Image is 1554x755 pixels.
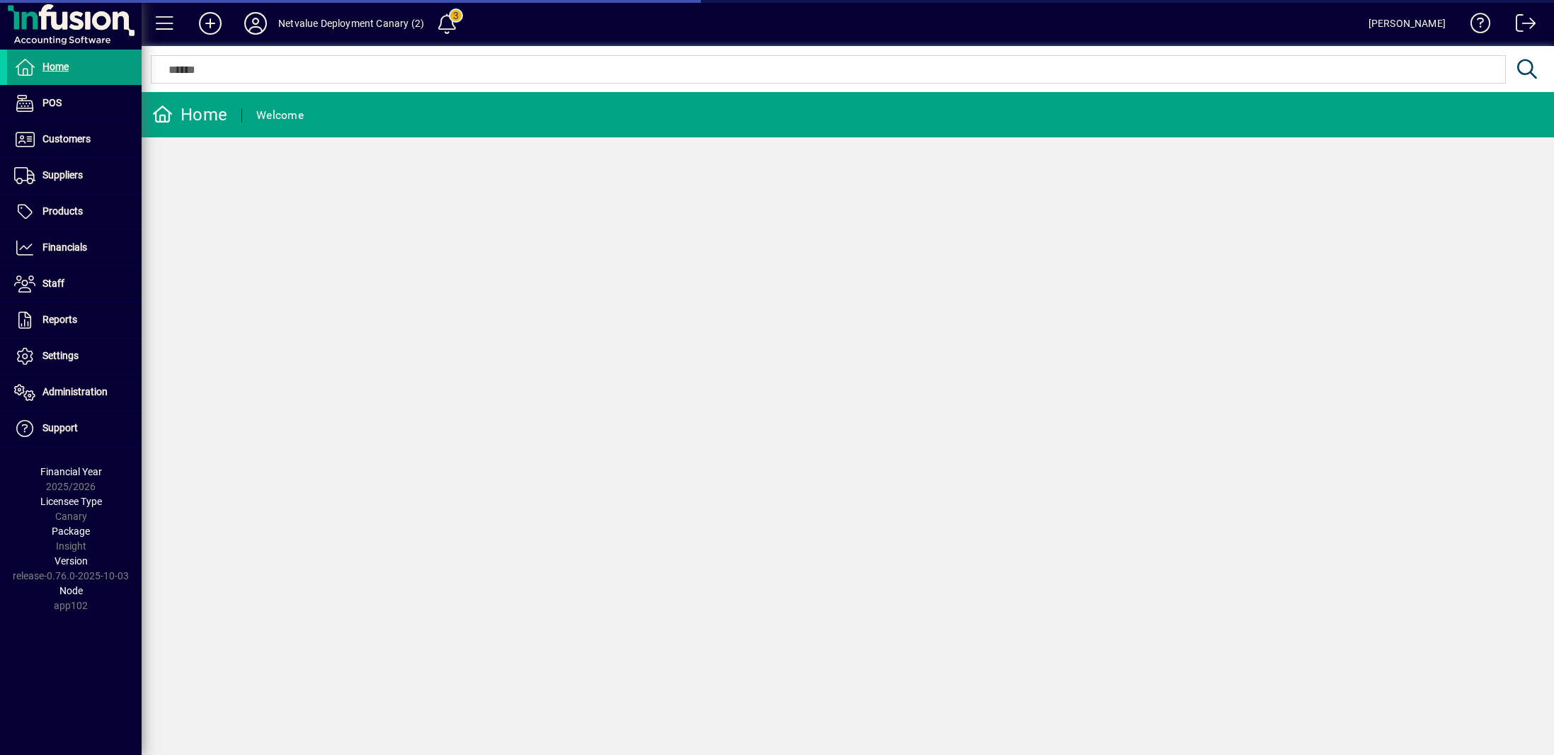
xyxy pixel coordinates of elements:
[40,466,102,477] span: Financial Year
[42,242,87,253] span: Financials
[278,12,424,35] div: Netvalue Deployment Canary (2)
[7,411,142,446] a: Support
[233,11,278,36] button: Profile
[7,86,142,121] a: POS
[7,339,142,374] a: Settings
[7,194,142,229] a: Products
[256,104,304,127] div: Welcome
[7,375,142,410] a: Administration
[7,230,142,266] a: Financials
[55,555,88,567] span: Version
[7,302,142,338] a: Reports
[42,386,108,397] span: Administration
[42,133,91,144] span: Customers
[42,61,69,72] span: Home
[7,122,142,157] a: Customers
[42,422,78,433] span: Support
[7,266,142,302] a: Staff
[42,314,77,325] span: Reports
[42,205,83,217] span: Products
[42,278,64,289] span: Staff
[7,158,142,193] a: Suppliers
[1369,12,1446,35] div: [PERSON_NAME]
[1505,3,1536,49] a: Logout
[40,496,102,507] span: Licensee Type
[1460,3,1491,49] a: Knowledge Base
[152,103,227,126] div: Home
[188,11,233,36] button: Add
[42,350,79,361] span: Settings
[52,526,90,537] span: Package
[42,97,62,108] span: POS
[59,585,83,596] span: Node
[42,169,83,181] span: Suppliers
